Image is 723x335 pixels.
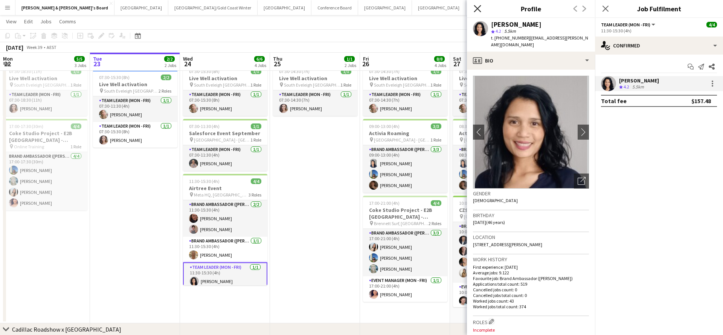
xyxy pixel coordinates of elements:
[473,327,589,333] p: Incomplete
[369,69,400,74] span: 07:30-14:30 (7h)
[431,69,441,74] span: 1/1
[595,37,723,55] div: Confirmed
[491,21,541,28] div: [PERSON_NAME]
[3,55,13,62] span: Mon
[93,81,177,88] h3: Live Well activation
[3,75,87,82] h3: Live Well activation
[164,56,175,62] span: 2/2
[363,64,447,116] app-job-card: 07:30-14:30 (7h)1/1Live Well activation South Eveleigh [GEOGRAPHIC_DATA]1 RoleTeam Leader (Mon - ...
[183,145,267,171] app-card-role: Team Leader (Mon - Fri)1/107:30-11:30 (4h)[PERSON_NAME]
[254,56,265,62] span: 6/6
[159,88,171,94] span: 2 Roles
[3,130,87,143] h3: Coke Studio Project - E2B [GEOGRAPHIC_DATA] - [GEOGRAPHIC_DATA] - BRIEFING CALL
[75,62,86,68] div: 3 Jobs
[363,196,447,302] app-job-card: 17:00-21:00 (4h)4/4Coke Studio Project - E2B [GEOGRAPHIC_DATA] - [GEOGRAPHIC_DATA] Brennett Surf,...
[14,82,70,88] span: South Eveleigh [GEOGRAPHIC_DATA]
[183,90,267,116] app-card-role: Team Leader (Mon - Fri)1/107:30-15:30 (8h)[PERSON_NAME]
[70,144,81,149] span: 1 Role
[473,212,589,219] h3: Birthday
[363,145,447,193] app-card-role: Brand Ambassador ([PERSON_NAME])3/309:00-13:00 (4h)[PERSON_NAME][PERSON_NAME][PERSON_NAME]
[453,64,537,116] app-job-card: 07:30-14:30 (7h)1/1Live Well activation South Eveleigh [GEOGRAPHIC_DATA]1 RoleTeam Leader ([DATE]...
[189,69,220,74] span: 07:30-15:30 (8h)
[631,84,645,90] div: 5.5km
[466,0,562,15] button: [PERSON_NAME] & [PERSON_NAME]'s Board
[340,82,351,88] span: 1 Role
[183,64,267,116] app-job-card: 07:30-15:30 (8h)1/1Live Well activation South Eveleigh [GEOGRAPHIC_DATA]1 RoleTeam Leader (Mon - ...
[431,123,441,129] span: 3/3
[93,122,177,148] app-card-role: Team Leader (Mon - Fri)1/107:30-15:30 (8h)[PERSON_NAME]
[473,270,589,276] p: Average jobs: 9.122
[459,69,490,74] span: 07:30-14:30 (7h)
[473,198,518,203] span: [DEMOGRAPHIC_DATA]
[691,97,711,105] div: $157.48
[574,174,589,189] div: Open photos pop-in
[161,75,171,80] span: 2/2
[473,264,589,270] p: First experience: [DATE]
[258,0,311,15] button: [GEOGRAPHIC_DATA]
[345,62,356,68] div: 2 Jobs
[464,82,520,88] span: South Eveleigh [GEOGRAPHIC_DATA]
[624,84,629,90] span: 4.2
[453,75,537,82] h3: Live Well activation
[183,237,267,262] app-card-role: Brand Ambassador ([PERSON_NAME])1/111:30-15:30 (4h)[PERSON_NAME]
[273,55,282,62] span: Thu
[183,75,267,82] h3: Live Well activation
[619,77,659,84] div: [PERSON_NAME]
[183,262,267,289] app-card-role: Team Leader (Mon - Fri)1/111:30-15:30 (4h)[PERSON_NAME]
[279,69,310,74] span: 07:30-14:30 (7h)
[453,130,537,137] h3: Activia Roaming
[273,64,357,116] app-job-card: 07:30-14:30 (7h)1/1Live Well activation South Eveleigh [GEOGRAPHIC_DATA]1 RoleTeam Leader (Mon - ...
[453,222,537,283] app-card-role: Brand Ambassador ([DATE])4/410:00-15:30 (5h30m)[PERSON_NAME][PERSON_NAME]Noluthando Shembe[PERSON...
[56,17,79,26] a: Comms
[183,55,193,62] span: Wed
[21,17,36,26] a: Edit
[601,28,717,33] div: 11:30-15:30 (4h)
[459,123,490,129] span: 08:30-12:30 (4h)
[168,0,258,15] button: [GEOGRAPHIC_DATA]/Gold Coast Winter
[40,18,52,25] span: Jobs
[374,82,430,88] span: South Eveleigh [GEOGRAPHIC_DATA]
[453,90,537,116] app-card-role: Team Leader ([DATE])1/107:30-14:30 (7h)[PERSON_NAME]
[25,44,44,50] span: Week 39
[363,119,447,193] app-job-card: 09:00-13:00 (4h)3/3Activia Roaming [GEOGRAPHIC_DATA] - [GEOGRAPHIC_DATA]1 RoleBrand Ambassador ([...
[412,0,466,15] button: [GEOGRAPHIC_DATA]
[453,145,537,193] app-card-role: Brand Ambassador ([DATE])3/308:30-12:30 (4h)[PERSON_NAME][PERSON_NAME][PERSON_NAME]
[183,174,267,285] app-job-card: 11:30-15:30 (4h)4/4Airtree Event Meta HQ, [GEOGRAPHIC_DATA]3 RolesBrand Ambassador ([PERSON_NAME]...
[595,4,723,14] h3: Job Fulfilment
[194,192,249,198] span: Meta HQ, [GEOGRAPHIC_DATA]
[3,17,20,26] a: View
[71,69,81,74] span: 1/1
[473,256,589,263] h3: Work history
[74,56,85,62] span: 5/5
[183,185,267,192] h3: Airtree Event
[14,144,44,149] span: Online Training
[183,200,267,237] app-card-role: Brand Ambassador ([PERSON_NAME])2/211:30-15:30 (4h)[PERSON_NAME][PERSON_NAME]
[363,130,447,137] h3: Activia Roaming
[251,178,261,184] span: 4/4
[93,96,177,122] app-card-role: Team Leader (Mon - Fri)1/107:30-11:30 (4h)[PERSON_NAME]
[473,190,589,197] h3: Gender
[467,52,595,70] div: Bio
[601,97,627,105] div: Total fee
[503,28,517,34] span: 5.5km
[3,64,87,116] div: 07:30-18:30 (11h)1/1Live Well activation South Eveleigh [GEOGRAPHIC_DATA]1 RoleTeam Leader (Mon -...
[473,281,589,287] p: Applications total count: 519
[473,292,589,298] p: Cancelled jobs total count: 0
[473,304,589,309] p: Worked jobs total count: 374
[453,119,537,193] div: 08:30-12:30 (4h)3/3Activia Roaming [GEOGRAPHIC_DATA] - [GEOGRAPHIC_DATA]1 RoleBrand Ambassador ([...
[189,123,220,129] span: 07:30-11:30 (4h)
[3,119,87,210] div: 17:00-17:30 (30m)4/4Coke Studio Project - E2B [GEOGRAPHIC_DATA] - [GEOGRAPHIC_DATA] - BRIEFING CA...
[464,214,505,219] span: [GEOGRAPHIC_DATA]
[363,276,447,302] app-card-role: Event Manager (Mon - Fri)1/117:00-21:00 (4h)[PERSON_NAME]
[473,234,589,241] h3: Location
[473,219,505,225] span: [DATE] (46 years)
[473,318,589,326] h3: Roles
[183,130,267,137] h3: Salesforce Event September
[464,137,520,143] span: [GEOGRAPHIC_DATA] - [GEOGRAPHIC_DATA]
[363,55,369,62] span: Fri
[9,123,43,129] span: 17:00-17:30 (30m)
[341,69,351,74] span: 1/1
[459,200,498,206] span: 10:00-15:30 (5h30m)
